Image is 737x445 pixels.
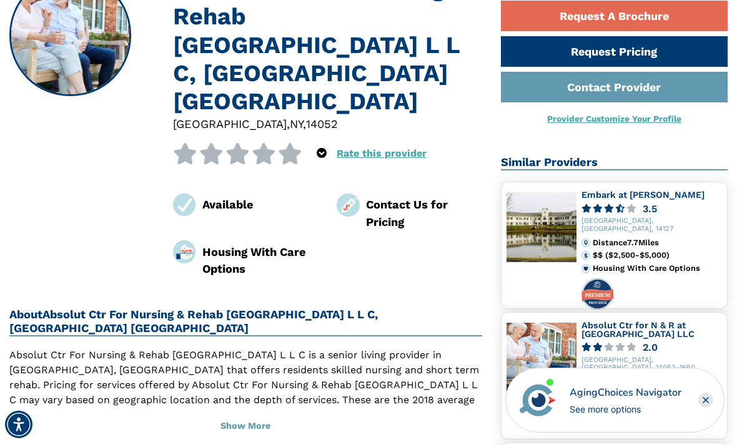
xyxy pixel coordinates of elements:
a: 3.5 [581,204,722,213]
a: Absolut Ctr for N & R at [GEOGRAPHIC_DATA] LLC [581,320,695,339]
img: cost.svg [581,251,590,260]
div: Distance 7.7 Miles [593,238,722,247]
div: 3.5 [643,204,657,213]
a: Provider Customize Your Profile [547,114,681,124]
img: distance.svg [581,238,590,247]
span: [GEOGRAPHIC_DATA] [173,117,287,130]
div: See more options [570,403,681,416]
a: Embark at [PERSON_NAME] [581,190,705,200]
a: Request A Brochure [501,1,728,31]
a: Contact Provider [501,72,728,102]
div: [GEOGRAPHIC_DATA], [GEOGRAPHIC_DATA], 14127 [581,217,722,233]
div: Contact Us for Pricing [366,196,482,230]
a: 2.0 [581,343,722,352]
div: Housing With Care Options [593,264,722,273]
img: avatar [517,379,559,421]
h2: About Absolut Ctr For Nursing & Rehab [GEOGRAPHIC_DATA] L L C, [GEOGRAPHIC_DATA] [GEOGRAPHIC_DATA] [9,308,482,336]
div: Popover trigger [317,143,327,164]
img: premium-profile-badge.svg [581,278,614,310]
div: AgingChoices Navigator [570,385,681,400]
div: 2.0 [643,343,658,352]
button: Show More [9,413,482,440]
h2: Similar Providers [501,155,728,170]
div: 14052 [306,115,338,132]
div: Accessibility Menu [5,411,32,438]
span: NY [290,117,303,130]
img: primary.svg [581,264,590,273]
span: , [287,117,290,130]
a: Request Pricing [501,36,728,67]
div: [GEOGRAPHIC_DATA], [GEOGRAPHIC_DATA], 14052-1650 [581,356,722,373]
div: Available [202,196,319,213]
span: , [303,117,306,130]
div: Housing With Care Options [202,243,319,278]
div: $$ ($2,500-$5,000) [593,251,722,260]
div: Close [698,393,713,408]
a: Rate this provider [337,147,427,159]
